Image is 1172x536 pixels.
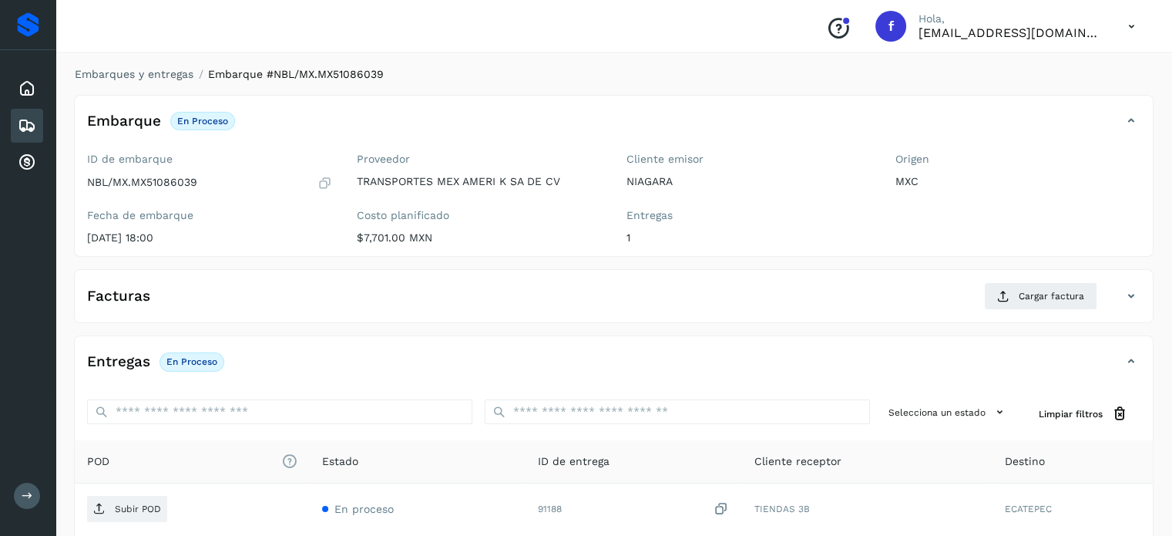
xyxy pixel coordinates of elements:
[87,353,150,371] h4: Entregas
[538,453,610,470] span: ID de entrega
[11,72,43,106] div: Inicio
[87,496,167,522] button: Subir POD
[115,504,161,514] p: Subir POD
[1026,399,1140,428] button: Limpiar filtros
[322,453,358,470] span: Estado
[626,153,871,166] label: Cliente emisor
[357,231,602,244] p: $7,701.00 MXN
[177,116,228,126] p: En proceso
[87,113,161,130] h4: Embarque
[11,146,43,180] div: Cuentas por cobrar
[87,176,197,189] p: NBL/MX.MX51086039
[626,231,871,244] p: 1
[74,66,1154,83] nav: breadcrumb
[87,288,150,305] h4: Facturas
[626,209,871,222] label: Entregas
[75,108,1153,147] div: EmbarqueEn proceso
[357,209,602,222] label: Costo planificado
[918,12,1103,25] p: Hola,
[357,175,602,188] p: TRANSPORTES MEX AMERI K SA DE CV
[882,399,1014,425] button: Selecciona un estado
[626,175,871,188] p: NIAGARA
[741,484,992,534] td: TIENDAS 3B
[1004,453,1044,470] span: Destino
[538,501,729,517] div: 91188
[87,453,297,470] span: POD
[75,68,193,80] a: Embarques y entregas
[75,349,1153,387] div: EntregasEn proceso
[895,175,1140,188] p: MXC
[87,153,332,166] label: ID de embarque
[992,484,1153,534] td: ECATEPEC
[75,282,1153,322] div: FacturasCargar factura
[1019,289,1084,303] span: Cargar factura
[166,356,217,367] p: En proceso
[918,25,1103,40] p: fyc3@mexamerik.com
[208,68,384,80] span: Embarque #NBL/MX.MX51086039
[334,503,394,515] span: En proceso
[984,282,1097,310] button: Cargar factura
[1039,407,1103,421] span: Limpiar filtros
[11,109,43,143] div: Embarques
[87,231,332,244] p: [DATE] 18:00
[895,153,1140,166] label: Origen
[754,453,841,470] span: Cliente receptor
[357,153,602,166] label: Proveedor
[87,209,332,222] label: Fecha de embarque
